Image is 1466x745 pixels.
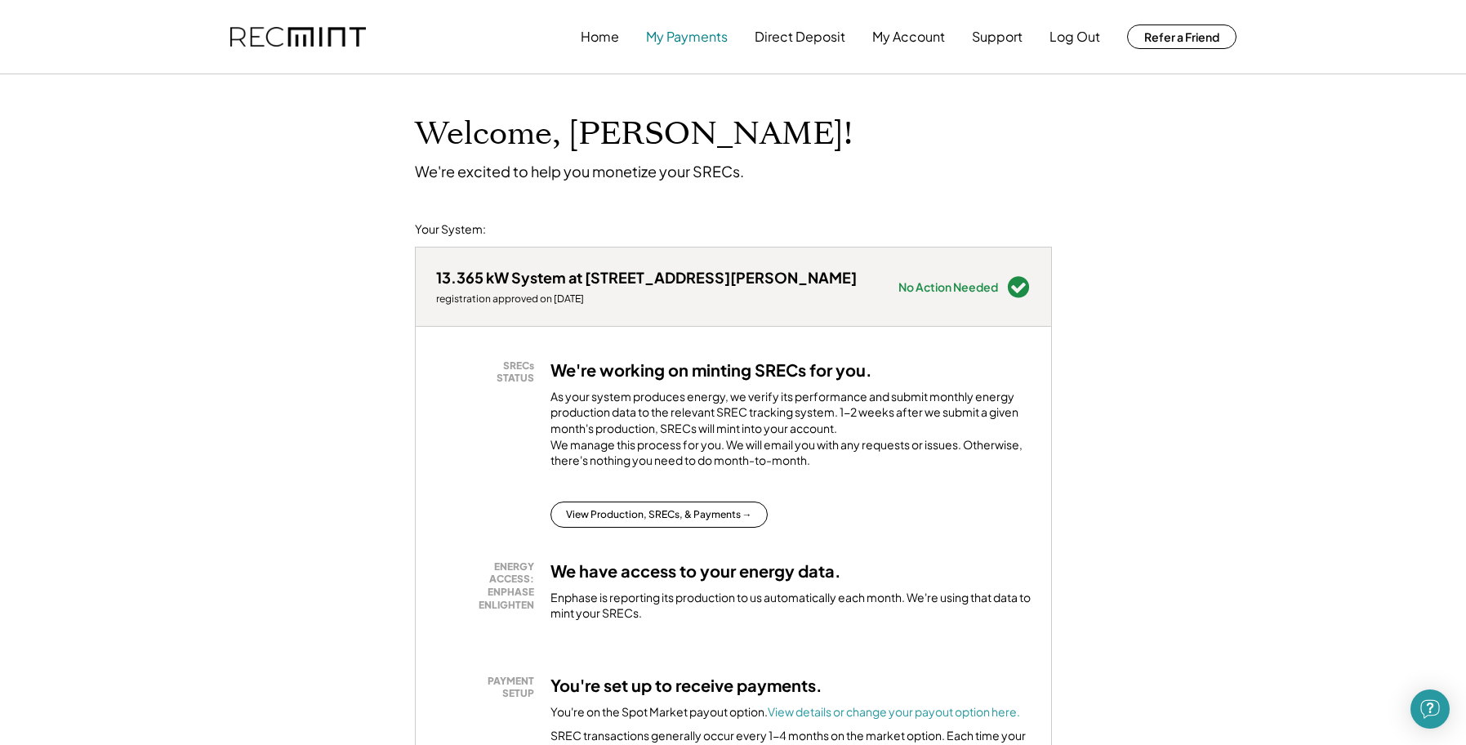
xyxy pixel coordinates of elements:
[898,281,998,292] div: No Action Needed
[1049,20,1100,53] button: Log Out
[415,162,744,181] div: We're excited to help you monetize your SRECs.
[550,502,768,528] button: View Production, SRECs, & Payments →
[581,20,619,53] button: Home
[768,704,1020,719] a: View details or change your payout option here.
[755,20,845,53] button: Direct Deposit
[444,359,534,385] div: SRECs STATUS
[444,675,534,700] div: PAYMENT SETUP
[550,590,1031,622] div: Enphase is reporting its production to us automatically each month. We're using that data to mint...
[1127,25,1237,49] button: Refer a Friend
[415,221,486,238] div: Your System:
[415,115,853,154] h1: Welcome, [PERSON_NAME]!
[1410,689,1450,729] div: Open Intercom Messenger
[550,359,872,381] h3: We're working on minting SRECs for you.
[550,704,1020,720] div: You're on the Spot Market payout option.
[550,389,1031,477] div: As your system produces energy, we verify its performance and submit monthly energy production da...
[550,560,841,582] h3: We have access to your energy data.
[230,27,366,47] img: recmint-logotype%403x.png
[444,560,534,611] div: ENERGY ACCESS: ENPHASE ENLIGHTEN
[972,20,1023,53] button: Support
[436,292,857,306] div: registration approved on [DATE]
[550,675,822,696] h3: You're set up to receive payments.
[646,20,728,53] button: My Payments
[436,268,857,287] div: 13.365 kW System at [STREET_ADDRESS][PERSON_NAME]
[872,20,945,53] button: My Account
